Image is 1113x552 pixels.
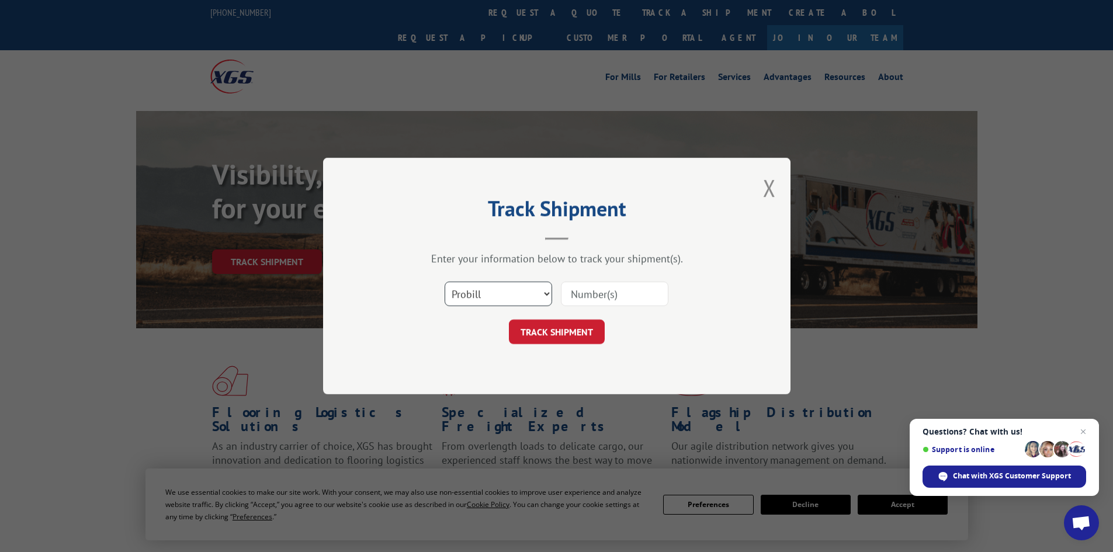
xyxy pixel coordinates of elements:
[382,252,732,265] div: Enter your information below to track your shipment(s).
[561,282,668,306] input: Number(s)
[923,445,1021,454] span: Support is online
[923,427,1086,436] span: Questions? Chat with us!
[509,320,605,344] button: TRACK SHIPMENT
[923,466,1086,488] div: Chat with XGS Customer Support
[763,172,776,203] button: Close modal
[1076,425,1090,439] span: Close chat
[953,471,1071,481] span: Chat with XGS Customer Support
[1064,505,1099,540] div: Open chat
[382,200,732,223] h2: Track Shipment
